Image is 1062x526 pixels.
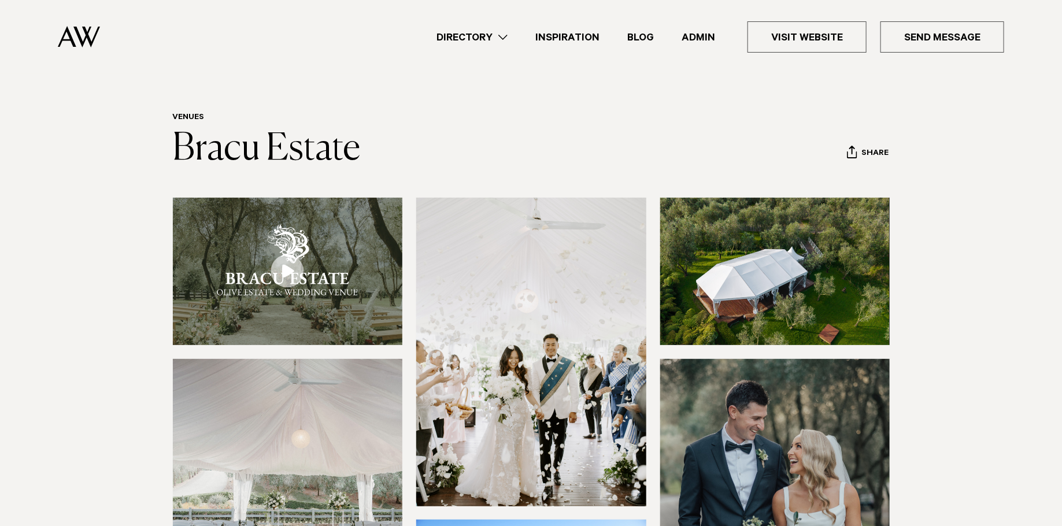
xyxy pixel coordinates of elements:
[668,29,729,45] a: Admin
[613,29,668,45] a: Blog
[862,149,889,160] span: Share
[173,113,205,123] a: Venues
[423,29,521,45] a: Directory
[660,198,890,345] img: marquee wedding bracu estate
[880,21,1004,53] a: Send Message
[521,29,613,45] a: Inspiration
[748,21,867,53] a: Visit Website
[173,131,361,168] a: Bracu Estate
[58,26,100,47] img: Auckland Weddings Logo
[846,145,890,162] button: Share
